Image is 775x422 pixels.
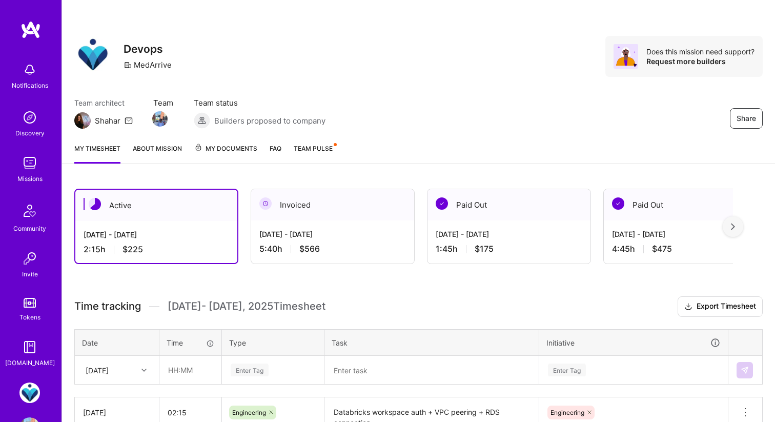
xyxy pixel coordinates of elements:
[153,97,173,108] span: Team
[324,329,539,356] th: Task
[731,223,735,230] img: right
[152,111,168,127] img: Team Member Avatar
[259,244,406,254] div: 5:40 h
[12,80,48,91] div: Notifications
[74,112,91,129] img: Team Architect
[95,115,120,126] div: Shahar
[19,383,40,403] img: MedArrive: Devops
[251,189,414,220] div: Invoiced
[614,44,638,69] img: Avatar
[612,229,759,239] div: [DATE] - [DATE]
[75,190,237,221] div: Active
[13,223,46,234] div: Community
[214,115,325,126] span: Builders proposed to company
[74,300,141,313] span: Time tracking
[678,296,763,317] button: Export Timesheet
[124,61,132,69] i: icon CompanyGray
[84,244,229,255] div: 2:15 h
[646,47,754,56] div: Does this mission need support?
[270,143,281,164] a: FAQ
[259,229,406,239] div: [DATE] - [DATE]
[684,302,692,312] i: icon Download
[475,244,494,254] span: $175
[167,337,214,348] div: Time
[294,143,336,164] a: Team Pulse
[21,21,41,39] img: logo
[730,108,763,129] button: Share
[15,128,45,138] div: Discovery
[436,244,582,254] div: 1:45 h
[124,59,172,70] div: MedArrive
[259,197,272,210] img: Invoiced
[194,97,325,108] span: Team status
[83,407,151,418] div: [DATE]
[19,248,40,269] img: Invite
[737,113,756,124] span: Share
[19,312,40,323] div: Tokens
[124,43,177,55] h3: Devops
[168,300,325,313] span: [DATE] - [DATE] , 2025 Timesheet
[19,153,40,173] img: teamwork
[123,244,143,255] span: $225
[19,107,40,128] img: discovery
[612,244,759,254] div: 4:45 h
[125,116,133,125] i: icon Mail
[232,409,266,416] span: Engineering
[160,356,221,384] input: HH:MM
[194,112,210,129] img: Builders proposed to company
[84,229,229,240] div: [DATE] - [DATE]
[133,143,182,164] a: About Mission
[427,189,590,220] div: Paid Out
[17,173,43,184] div: Missions
[436,197,448,210] img: Paid Out
[24,298,36,308] img: tokens
[612,197,624,210] img: Paid Out
[436,229,582,239] div: [DATE] - [DATE]
[222,329,324,356] th: Type
[294,145,333,152] span: Team Pulse
[19,59,40,80] img: bell
[194,143,257,164] a: My Documents
[19,337,40,357] img: guide book
[86,365,109,375] div: [DATE]
[89,198,101,210] img: Active
[548,362,586,378] div: Enter Tag
[231,362,269,378] div: Enter Tag
[22,269,38,279] div: Invite
[546,337,721,349] div: Initiative
[550,409,584,416] span: Engineering
[17,383,43,403] a: MedArrive: Devops
[74,36,111,73] img: Company Logo
[652,244,672,254] span: $475
[17,198,42,223] img: Community
[153,110,167,128] a: Team Member Avatar
[74,143,120,164] a: My timesheet
[5,357,55,368] div: [DOMAIN_NAME]
[141,368,147,373] i: icon Chevron
[74,97,133,108] span: Team architect
[741,366,749,374] img: Submit
[646,56,754,66] div: Request more builders
[194,143,257,154] span: My Documents
[299,244,320,254] span: $566
[75,329,159,356] th: Date
[604,189,767,220] div: Paid Out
